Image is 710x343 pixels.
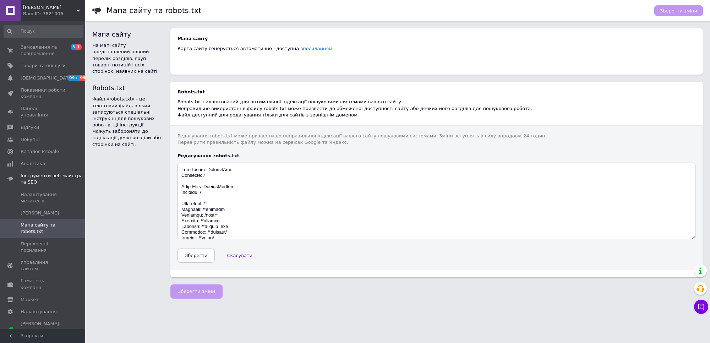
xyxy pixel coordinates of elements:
[219,249,260,263] button: Скасувати
[177,36,696,42] div: Мапа сайту
[21,148,59,155] span: Каталог ProSale
[177,163,695,239] textarea: Lore-Ipsum: DolorsitAme Consecte: / Adip-Elits: DoeiusModtem Incididu: / Utla-etdol: * Magnaali: ...
[21,44,66,57] span: Замовлення та повідомлення
[303,46,332,51] a: посиланням
[21,62,66,69] span: Товари та послуги
[21,321,66,340] span: [PERSON_NAME] та рахунки
[76,44,82,50] span: 1
[4,25,83,38] input: Пошук
[21,222,66,235] span: Мапа сайту та robots.txt
[21,296,39,303] span: Маркет
[21,124,39,131] span: Відгуки
[106,6,201,15] h1: Мапа сайту та robots.txt
[23,4,76,11] span: Машер
[21,75,73,81] span: [DEMOGRAPHIC_DATA]
[92,42,163,75] div: На мапі сайту представлений повний перелік розділів, груп товарні позицій і всіх сторінок, наявни...
[177,112,696,118] p: Файл доступний для редагування тільки для сайтів з зовнішнім доменом.
[177,105,696,112] p: Неправильне використання файлу robots.txt може призвести до обмеженої доступності сайту або деяки...
[21,173,85,185] span: Інструменти веб-майстра та SEO
[185,253,207,258] span: Зберегти
[177,153,695,159] div: Редагування robots.txt
[227,253,252,258] span: Скасувати
[21,87,66,100] span: Показники роботи компанії
[177,133,695,139] p: Редагування robots.txt може призвести до неправильної індексації вашого сайту пошуковими системам...
[177,99,696,105] p: Robots.txt налаштований для оптимальної індексації пошуковими системами вашого сайту.
[21,136,40,143] span: Покупці
[177,249,215,263] button: Зберегти
[21,210,59,216] span: [PERSON_NAME]
[21,259,66,272] span: Управління сайтом
[71,44,76,50] span: 3
[177,89,696,95] div: Robots.txt
[21,105,66,118] span: Панель управління
[21,241,66,254] span: Перехресні посилання
[92,83,163,92] div: Robots.txt
[21,309,57,315] span: Налаштування
[92,30,163,39] div: Мапа сайту
[177,139,695,146] p: Перевірити правильність файлу можна на сервісах Google та Яндекс.
[67,75,79,81] span: 99+
[21,191,66,204] span: Налаштування метатегів
[21,278,66,290] span: Гаманець компанії
[694,300,708,314] button: Чат з покупцем
[92,96,163,148] div: Файл «robots.txt» - це текстовий файл, в який записуються спеціальні інструкції для пошукових роб...
[79,75,91,81] span: 99+
[177,45,696,52] div: Карта сайту генерується автоматично і доступна з .
[21,160,45,167] span: Аналітика
[23,11,85,17] div: Ваш ID: 3821006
